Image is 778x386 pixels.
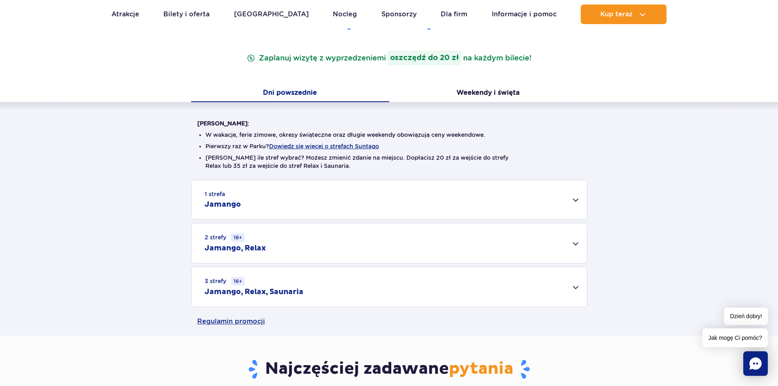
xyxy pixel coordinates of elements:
a: [GEOGRAPHIC_DATA] [234,4,309,24]
p: Zaplanuj wizytę z wyprzedzeniem na każdym bilecie! [245,51,533,65]
small: 1 strefa [205,190,225,198]
a: Atrakcje [111,4,139,24]
a: Sponsorzy [381,4,417,24]
strong: oszczędź do 20 zł [388,51,461,65]
li: W wakacje, ferie zimowe, okresy świąteczne oraz długie weekendy obowiązują ceny weekendowe. [205,131,573,139]
h2: Jamango, Relax [205,243,266,253]
h2: Jamango, Relax, Saunaria [205,287,303,297]
strong: [PERSON_NAME]: [197,120,249,127]
span: Dzień dobry! [724,308,768,325]
span: pytania [449,359,513,379]
a: Nocleg [333,4,357,24]
span: Kup teraz [600,11,633,18]
a: Bilety i oferta [163,4,210,24]
small: 3 strefy [205,277,245,286]
a: Dla firm [441,4,467,24]
small: 16+ [231,277,245,286]
div: Chat [743,351,768,376]
a: Regulamin promocji [197,307,581,336]
li: Pierwszy raz w Parku? [205,142,573,150]
small: 16+ [231,233,245,242]
button: Weekendy i święta [389,85,587,102]
span: Jak mogę Ci pomóc? [702,328,768,347]
button: Kup teraz [581,4,667,24]
button: Dowiedz się więcej o strefach Suntago [269,143,379,149]
small: 2 strefy [205,233,245,242]
li: [PERSON_NAME] ile stref wybrać? Możesz zmienić zdanie na miejscu. Dopłacisz 20 zł za wejście do s... [205,154,573,170]
button: Dni powszednie [191,85,389,102]
h3: Najczęściej zadawane [197,359,581,380]
a: Informacje i pomoc [492,4,557,24]
h2: Jamango [205,200,241,210]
